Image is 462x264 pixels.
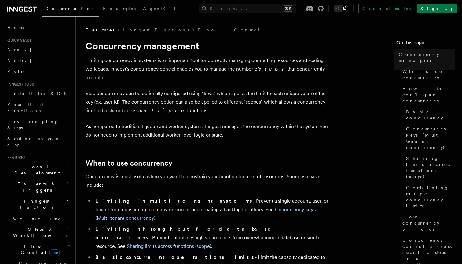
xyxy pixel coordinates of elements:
span: Steps & Workflows [11,226,68,238]
p: Step concurrency can be optionally configured using "keys" which applies the limit to each unique... [86,89,330,115]
span: Combining multiple concurrency limits [406,185,455,209]
a: Documentation [42,2,99,17]
a: Home [5,22,72,33]
a: How concurrency works [400,211,455,235]
span: Examples [103,6,136,11]
em: multiple [138,108,187,113]
em: steps [259,66,287,72]
a: When to use concurrency [86,159,172,167]
a: Python [5,66,72,77]
a: Sharing limits across functions (scope) [404,153,455,182]
button: Inngest Functions [5,196,72,213]
button: Events & Triggers [5,178,72,196]
kbd: ⌘K [284,5,292,12]
a: How to configure concurrency [400,83,455,106]
a: AgentKit [139,2,179,16]
strong: Limiting throughput for database operations [95,226,279,240]
a: Flow Control [198,27,260,33]
p: Limiting concurrency in systems is an important tool for correctly managing computing resources a... [86,56,330,82]
span: new [50,249,60,256]
a: Install the SDK [5,88,72,99]
a: Contact sales [358,4,414,13]
span: Concurrency keys (Multi-tenant concurrency) [406,126,455,150]
span: Basic concurrency [406,109,455,121]
li: - Prevent potentially high volume jobs from overwhelming a database or similar resource. See: . [94,225,330,251]
span: Inngest tour [5,82,34,87]
h4: On this page [396,39,455,49]
span: How to configure concurrency [402,86,455,104]
span: Features [5,155,25,160]
span: Install the SDK [7,91,71,96]
li: - Prevent a single account, user, or tenant from consuming too many resources and creating a back... [94,197,330,222]
strong: Basic concurrent operations limits [95,254,255,260]
a: Node.js [5,55,72,66]
a: Concurrency keys (Multi-tenant concurrency) [404,123,455,153]
a: Combining multiple concurrency limits [404,182,455,211]
span: Documentation [45,6,96,11]
span: Setting up your app [7,136,60,147]
p: Concurrency is most useful when you want to constrain your function for a set of resources. Some ... [86,172,330,189]
span: Home [7,24,24,31]
a: Sharing limits across functions (scope) [127,243,211,249]
span: Features [86,27,114,33]
button: Toggle dark mode [334,5,348,12]
a: When to use concurrency [400,66,455,83]
a: Leveraging Steps [5,116,72,133]
a: Concurrency management [396,49,455,66]
span: Sharing limits across functions (scope) [406,155,455,180]
span: Overview [13,216,76,221]
span: Your first Functions [7,102,44,113]
a: Your first Functions [5,99,72,116]
span: Events & Triggers [5,181,67,193]
span: Python [7,69,30,74]
button: Search...⌘K [199,4,296,13]
span: Concurrency management [399,51,455,64]
span: Flow Control [11,243,67,255]
a: Sign Up [417,4,457,13]
h1: Concurrency management [86,40,330,51]
button: Flow Controlnew [11,241,72,258]
p: As compared to traditional queue and worker systems, Inngest manages the concurrency within the s... [86,122,330,139]
a: Basic concurrency [404,106,455,123]
span: Next.js [7,47,36,52]
a: Next.js [5,44,72,55]
a: Examples [99,2,139,16]
span: Leveraging Steps [7,119,59,130]
button: Local Development [5,161,72,178]
span: Node.js [7,58,36,63]
button: Steps & Workflows [11,224,72,241]
span: Quick start [5,38,31,43]
a: Inngest Functions [123,27,189,33]
a: Overview [11,213,72,224]
span: AgentKit [143,6,175,11]
strong: Limiting in multi-tenant systems [95,198,253,204]
span: When to use concurrency [402,68,455,81]
a: Setting up your app [5,133,72,150]
span: Local Development [5,164,67,176]
span: How concurrency works [402,214,455,232]
span: Inngest Functions [5,198,66,210]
